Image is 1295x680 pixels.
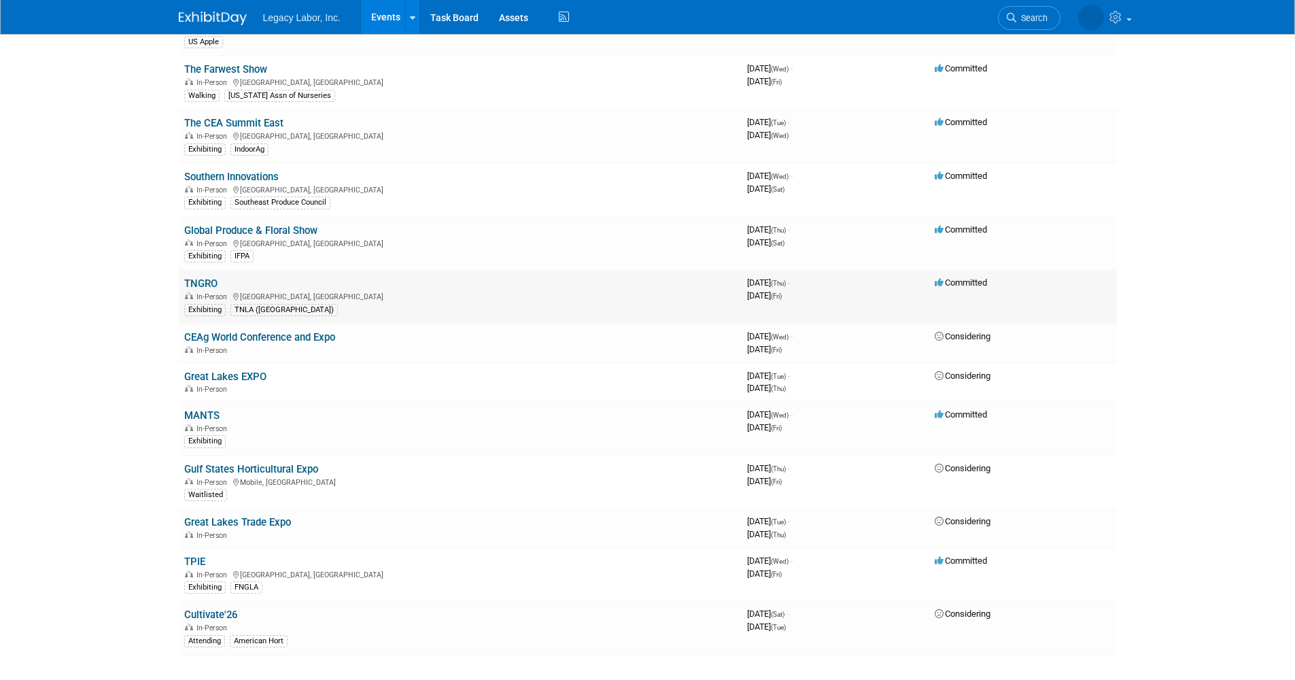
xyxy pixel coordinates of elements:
span: (Fri) [771,478,782,486]
img: In-Person Event [185,531,193,538]
span: (Fri) [771,292,782,300]
span: [DATE] [747,529,786,539]
span: - [791,331,793,341]
div: [GEOGRAPHIC_DATA], [GEOGRAPHIC_DATA] [184,184,736,194]
span: [DATE] [747,609,789,619]
span: In-Person [196,292,231,301]
a: Great Lakes Trade Expo [184,516,291,528]
span: - [787,609,789,619]
span: (Fri) [771,78,782,86]
span: (Tue) [771,624,786,631]
div: Exhibiting [184,143,226,156]
div: American Hort [230,635,288,647]
div: [GEOGRAPHIC_DATA], [GEOGRAPHIC_DATA] [184,237,736,248]
span: Committed [935,224,987,235]
span: (Wed) [771,173,789,180]
span: In-Person [196,239,231,248]
span: Committed [935,63,987,73]
span: - [791,409,793,420]
span: Committed [935,556,987,566]
a: TNGRO [184,277,218,290]
a: Cultivate'26 [184,609,237,621]
img: In-Person Event [185,292,193,299]
div: Attending [184,635,225,647]
div: TNLA ([GEOGRAPHIC_DATA]) [230,304,338,316]
img: In-Person Event [185,78,193,85]
div: US Apple [184,36,223,48]
div: Exhibiting [184,250,226,262]
img: Taylor Williams [1078,5,1104,31]
a: Gulf States Horticultural Expo [184,463,318,475]
span: [DATE] [747,622,786,632]
span: [DATE] [747,76,782,86]
span: - [788,516,790,526]
span: In-Person [196,132,231,141]
span: [DATE] [747,422,782,432]
span: - [788,224,790,235]
img: In-Person Event [185,385,193,392]
div: Exhibiting [184,435,226,447]
a: The CEA Summit East [184,117,283,129]
a: CEAg World Conference and Expo [184,331,335,343]
span: In-Person [196,346,231,355]
img: In-Person Event [185,478,193,485]
span: [DATE] [747,290,782,301]
span: Considering [935,371,990,381]
img: In-Person Event [185,424,193,431]
span: [DATE] [747,63,793,73]
span: (Wed) [771,411,789,419]
span: [DATE] [747,476,782,486]
span: [DATE] [747,556,793,566]
span: - [788,371,790,381]
span: [DATE] [747,184,784,194]
span: Considering [935,463,990,473]
span: [DATE] [747,371,790,381]
span: [DATE] [747,383,786,393]
div: [GEOGRAPHIC_DATA], [GEOGRAPHIC_DATA] [184,130,736,141]
a: Great Lakes EXPO [184,371,266,383]
span: Legacy Labor, Inc. [263,12,341,23]
a: Search [998,6,1060,30]
div: IndoorAg [230,143,269,156]
span: Committed [935,277,987,288]
span: (Fri) [771,346,782,354]
span: [DATE] [747,117,790,127]
span: Considering [935,516,990,526]
a: TPIE [184,556,205,568]
span: - [788,463,790,473]
a: The Farwest Show [184,63,267,75]
div: Exhibiting [184,304,226,316]
span: In-Person [196,531,231,540]
div: Exhibiting [184,581,226,594]
span: [DATE] [747,237,784,248]
img: In-Person Event [185,346,193,353]
span: - [791,556,793,566]
span: In-Person [196,385,231,394]
span: (Thu) [771,226,786,234]
a: Global Produce & Floral Show [184,224,317,237]
span: - [791,171,793,181]
span: In-Person [196,186,231,194]
img: In-Person Event [185,624,193,630]
span: [DATE] [747,277,790,288]
span: (Tue) [771,373,786,380]
span: Committed [935,171,987,181]
span: (Wed) [771,132,789,139]
div: Waitlisted [184,489,227,501]
span: In-Person [196,478,231,487]
span: - [788,277,790,288]
div: [GEOGRAPHIC_DATA], [GEOGRAPHIC_DATA] [184,76,736,87]
span: (Thu) [771,385,786,392]
span: [DATE] [747,516,790,526]
span: Considering [935,331,990,341]
span: [DATE] [747,568,782,579]
span: (Sat) [771,239,784,247]
div: IFPA [230,250,254,262]
span: [DATE] [747,409,793,420]
div: Exhibiting [184,197,226,209]
span: (Tue) [771,518,786,526]
span: (Fri) [771,424,782,432]
div: Mobile, [GEOGRAPHIC_DATA] [184,476,736,487]
span: Search [1016,13,1048,23]
img: In-Person Event [185,571,193,577]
